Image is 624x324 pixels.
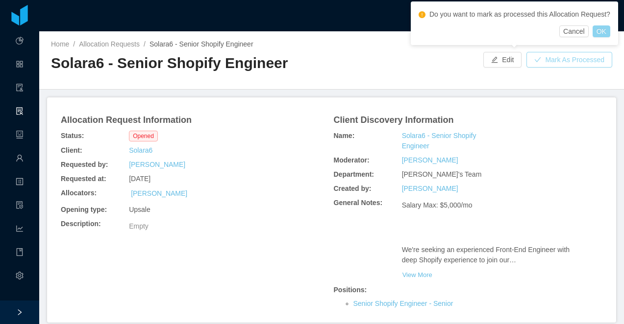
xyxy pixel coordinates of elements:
[61,160,108,170] b: Requested by:
[61,174,106,184] b: Requested at:
[61,131,84,141] b: Status:
[79,40,140,48] a: Allocation Requests
[402,184,458,194] a: [PERSON_NAME]
[353,300,453,307] span: Senior Shopify Engineer - Senior
[402,131,489,151] a: Solara6 - Senior Shopify Engineer
[150,40,253,48] span: Solara6 - Senior Shopify Engineer
[16,197,24,216] i: icon: file-protect
[16,220,24,240] i: icon: line-chart
[61,114,192,127] article: Allocation Request Information
[16,103,24,122] i: icon: solution
[51,53,332,73] h2: Solara6 - Senior Shopify Engineer
[16,31,24,52] a: icon: pie-chart
[129,222,149,230] span: Empty
[402,245,580,265] p: We're seeking an experienced Front-End Engineer with deep Shopify experience to join our
[559,25,589,37] button: Cancel
[334,184,372,194] b: Created by:
[16,172,24,193] a: icon: profile
[419,9,610,20] div: Do you want to mark as processed this Allocation Request?
[402,267,433,283] button: View More
[16,244,24,263] i: icon: book
[51,40,69,48] a: Home
[334,169,374,180] b: Department:
[593,25,610,37] button: OK
[483,52,522,68] button: icon: editEdit
[334,286,367,294] b: Positions:
[16,149,24,169] a: icon: user
[334,114,454,127] article: Client Discovery Information
[16,55,24,75] a: icon: appstore
[61,205,107,215] b: Opening type:
[402,155,458,165] a: [PERSON_NAME]
[129,160,185,170] a: [PERSON_NAME]
[129,131,158,141] span: Opened
[400,167,491,182] div: [PERSON_NAME]'s Team
[419,11,425,18] i: icon: exclamation-circle
[402,200,580,210] p: Salary Max: $5,000/mo
[334,131,355,141] b: Name:
[61,188,97,198] b: Allocators:
[334,155,370,165] b: Moderator:
[129,205,150,215] span: Upsale
[73,40,75,48] span: /
[16,78,24,99] a: icon: audit
[144,40,146,48] span: /
[61,145,82,156] b: Client:
[129,174,150,184] span: [DATE]
[526,52,612,68] button: checkMark As Processed
[131,188,187,199] a: [PERSON_NAME]
[334,198,383,208] b: General Notes:
[16,125,24,146] a: icon: robot
[129,145,152,156] a: Solara6
[16,267,24,287] i: icon: setting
